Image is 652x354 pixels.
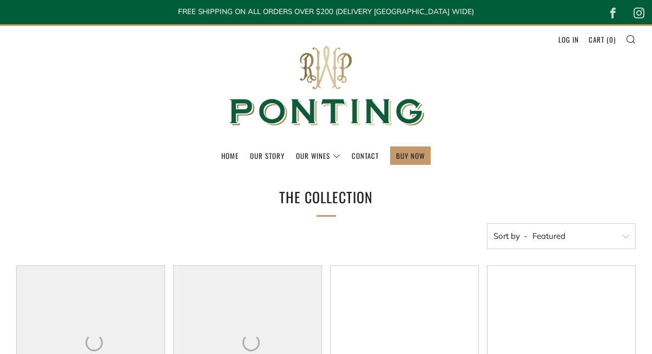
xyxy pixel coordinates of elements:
a: Home [221,147,239,164]
a: Contact [352,147,379,164]
h1: The Collection [171,185,481,210]
a: BUY NOW [396,147,425,164]
a: Our Story [250,147,285,164]
a: Log in [558,31,579,48]
a: Cart (0) [589,31,616,48]
img: Ponting Wines [218,26,434,146]
span: 0 [609,34,614,45]
a: Our Wines [296,147,340,164]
